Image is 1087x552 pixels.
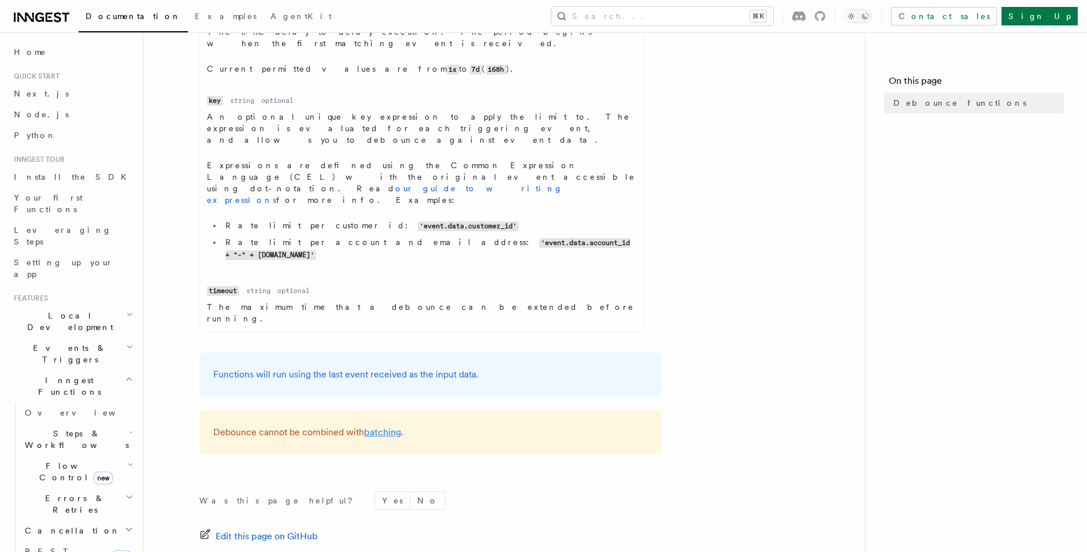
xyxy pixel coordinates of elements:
span: new [94,472,113,484]
span: Setting up your app [14,258,113,279]
a: Debounce functions [889,92,1064,113]
span: Node.js [14,110,69,119]
dd: string [230,96,254,105]
button: Inngest Functions [9,370,136,402]
a: Edit this page on GitHub [199,528,318,544]
code: 1s [447,65,459,75]
button: No [410,492,445,509]
p: An optional unique key expression to apply the limit to. The expression is evaluated for each tri... [207,111,636,146]
p: The maximum time that a debounce can be extended before running. [207,301,636,324]
span: Cancellation [20,525,120,536]
button: Events & Triggers [9,338,136,370]
button: Search...⌘K [551,7,773,25]
button: Steps & Workflows [20,423,136,455]
span: Next.js [14,89,69,98]
kbd: ⌘K [750,10,766,22]
a: Your first Functions [9,187,136,220]
span: Install the SDK [14,172,133,181]
button: Yes [375,492,410,509]
code: 7d [470,65,482,75]
button: Local Development [9,305,136,338]
p: Current permitted values are from to ( ). [207,63,636,75]
span: Steps & Workflows [20,428,129,451]
code: timeout [207,286,239,296]
p: Was this page helpful? [199,495,361,506]
span: Local Development [9,310,126,333]
span: Quick start [9,72,60,81]
code: 'event.data.account_id + "-" + [DOMAIN_NAME]' [225,238,630,260]
h4: On this page [889,74,1064,92]
a: Contact sales [891,7,997,25]
p: Debounce cannot be combined with . [213,424,648,440]
span: Errors & Retries [20,492,125,516]
button: Cancellation [20,520,136,541]
span: Features [9,294,48,303]
button: Toggle dark mode [844,9,872,23]
li: Rate limit per account and email address: [222,236,636,261]
a: batching [364,427,401,438]
a: Setting up your app [9,252,136,284]
span: Debounce functions [893,97,1026,109]
span: Edit this page on GitHub [216,528,318,544]
li: Rate limit per customer id: [222,220,636,232]
a: Examples [188,3,264,31]
span: Documentation [86,12,181,21]
span: Examples [195,12,257,21]
a: Sign Up [1001,7,1078,25]
button: Flow Controlnew [20,455,136,488]
p: Functions will run using the last event received as the input data. [213,366,648,383]
span: Inngest Functions [9,375,125,398]
button: Errors & Retries [20,488,136,520]
span: Flow Control [20,460,127,483]
p: The time delay to delay execution. The period begins when the first matching event is received. [207,26,636,49]
a: Overview [20,402,136,423]
span: Overview [25,408,144,417]
a: Next.js [9,83,136,104]
span: Leveraging Steps [14,225,112,246]
p: Expressions are defined using the Common Expression Language (CEL) with the original event access... [207,160,636,206]
a: Home [9,42,136,62]
dd: string [246,286,270,295]
span: Home [14,46,46,58]
a: AgentKit [264,3,339,31]
span: Your first Functions [14,193,83,214]
span: Inngest tour [9,155,65,164]
code: 'event.data.customer_id' [418,221,519,231]
a: Leveraging Steps [9,220,136,252]
a: Python [9,125,136,146]
code: 168h [486,65,506,75]
span: AgentKit [270,12,332,21]
span: Events & Triggers [9,342,126,365]
span: Python [14,131,56,140]
dd: optional [261,96,294,105]
code: key [207,96,223,106]
a: Install the SDK [9,166,136,187]
dd: optional [277,286,310,295]
a: Node.js [9,104,136,125]
a: Documentation [79,3,188,32]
